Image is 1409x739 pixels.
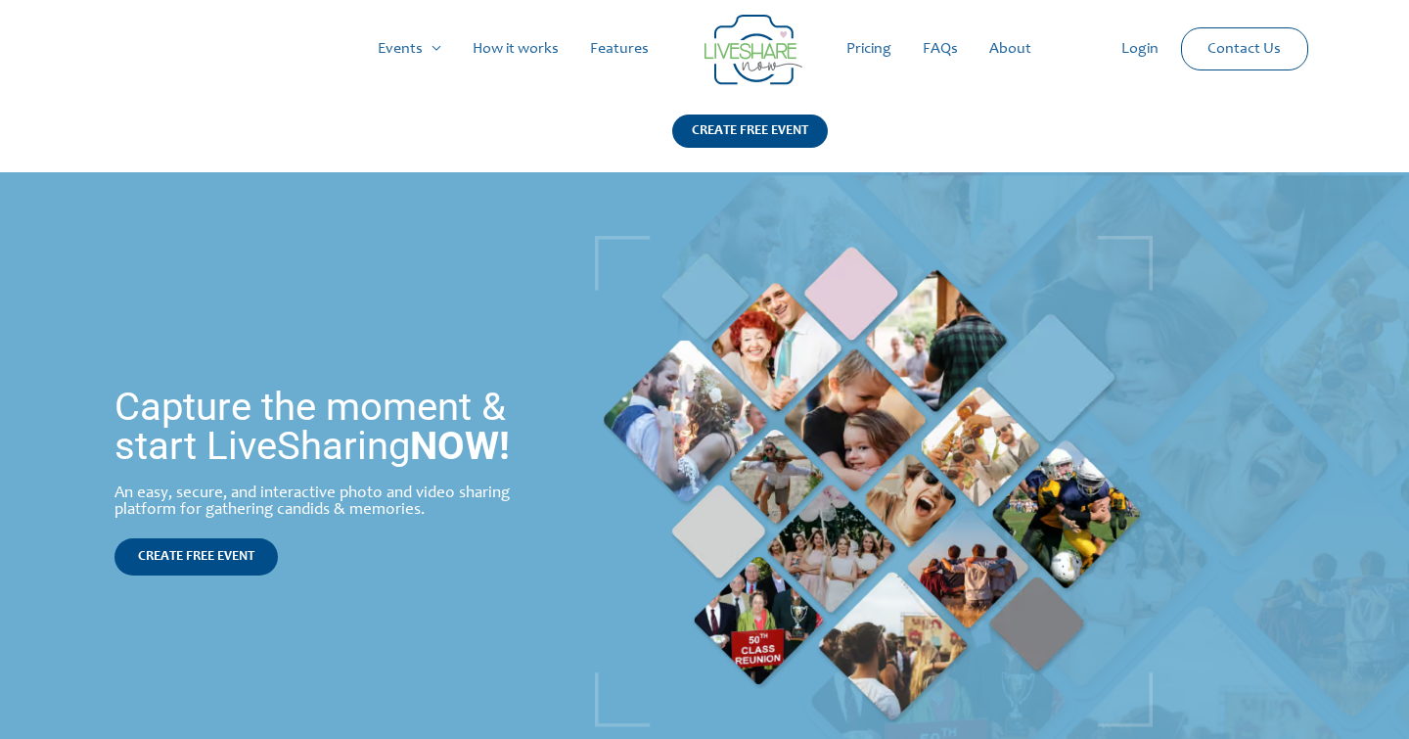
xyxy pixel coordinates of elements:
div: CREATE FREE EVENT [672,115,828,148]
span: CREATE FREE EVENT [138,550,254,564]
a: Pricing [831,18,907,80]
h1: Capture the moment & start LiveSharing [114,388,558,466]
strong: NOW! [410,423,510,469]
a: FAQs [907,18,974,80]
nav: Site Navigation [34,18,1375,80]
a: CREATE FREE EVENT [672,115,828,172]
a: Features [574,18,664,80]
a: How it works [457,18,574,80]
div: An easy, secure, and interactive photo and video sharing platform for gathering candids & memories. [114,485,558,519]
a: CREATE FREE EVENT [114,538,278,576]
a: About [974,18,1047,80]
img: Group 14 | Live Photo Slideshow for Events | Create Free Events Album for Any Occasion [704,15,802,85]
a: Login [1106,18,1174,80]
img: home_banner_pic | Live Photo Slideshow for Events | Create Free Events Album for Any Occasion [595,236,1153,727]
a: Events [362,18,457,80]
a: Contact Us [1192,28,1296,69]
